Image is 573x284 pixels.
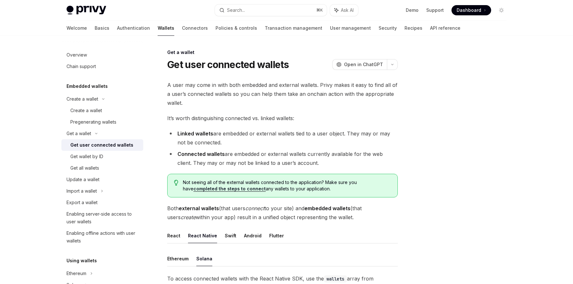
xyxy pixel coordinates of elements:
[67,63,96,70] div: Chain support
[95,20,109,36] a: Basics
[61,139,143,151] a: Get user connected wallets
[330,20,371,36] a: User management
[67,210,139,226] div: Enabling server-side access to user wallets
[67,270,86,277] div: Ethereum
[167,228,180,243] button: React
[67,176,99,183] div: Update a wallet
[61,162,143,174] a: Get all wallets
[67,82,108,90] h5: Embedded wallets
[316,8,323,13] span: ⌘ K
[158,20,174,36] a: Wallets
[216,20,257,36] a: Policies & controls
[167,129,398,147] li: are embedded or external wallets tied to a user object. They may or may not be connected.
[67,229,139,245] div: Enabling offline actions with user wallets
[61,105,143,116] a: Create a wallet
[182,20,208,36] a: Connectors
[67,130,91,137] div: Get a wallet
[193,186,266,192] a: completed the steps to connect
[67,187,97,195] div: Import a wallet
[188,228,217,243] button: React Native
[67,95,98,103] div: Create a wallet
[304,205,350,211] strong: embedded wallets
[181,214,196,220] em: create
[430,20,460,36] a: API reference
[227,6,245,14] div: Search...
[179,205,219,211] strong: external wallets
[174,180,178,186] svg: Tip
[167,59,289,70] h1: Get user connected wallets
[167,114,398,123] span: It’s worth distinguishing connected vs. linked wallets:
[341,7,354,13] span: Ask AI
[196,251,212,266] button: Solana
[404,20,422,36] a: Recipes
[426,7,444,13] a: Support
[457,7,481,13] span: Dashboard
[61,49,143,61] a: Overview
[167,49,398,56] div: Get a wallet
[117,20,150,36] a: Authentication
[183,179,391,192] span: Not seeing all of the external wallets connected to the application? Make sure you have any walle...
[451,5,491,15] a: Dashboard
[245,205,264,211] em: connect
[70,141,133,149] div: Get user connected wallets
[225,228,236,243] button: Swift
[61,151,143,162] a: Get wallet by ID
[61,208,143,227] a: Enabling server-side access to user wallets
[61,227,143,247] a: Enabling offline actions with user wallets
[344,61,383,68] span: Open in ChatGPT
[67,51,87,59] div: Overview
[379,20,397,36] a: Security
[70,153,103,160] div: Get wallet by ID
[167,251,189,266] button: Ethereum
[332,59,387,70] button: Open in ChatGPT
[70,164,99,172] div: Get all wallets
[269,228,284,243] button: Flutter
[167,150,398,167] li: are embedded or external wallets currently available for the web client. They may or may not be l...
[496,5,506,15] button: Toggle dark mode
[67,20,87,36] a: Welcome
[67,257,97,265] h5: Using wallets
[324,275,347,282] code: wallets
[167,81,398,107] span: A user may come in with both embedded and external wallets. Privy makes it easy to find all of a ...
[244,228,262,243] button: Android
[70,107,102,114] div: Create a wallet
[265,20,322,36] a: Transaction management
[70,118,116,126] div: Pregenerating wallets
[67,199,98,206] div: Export a wallet
[177,151,225,157] strong: Connected wallets
[61,174,143,185] a: Update a wallet
[61,61,143,72] a: Chain support
[61,116,143,128] a: Pregenerating wallets
[177,130,213,137] strong: Linked wallets
[330,4,358,16] button: Ask AI
[67,6,106,15] img: light logo
[61,197,143,208] a: Export a wallet
[406,7,419,13] a: Demo
[215,4,327,16] button: Search...⌘K
[167,204,398,222] span: Both (that users to your site) and (that users within your app) result in a unified object repres...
